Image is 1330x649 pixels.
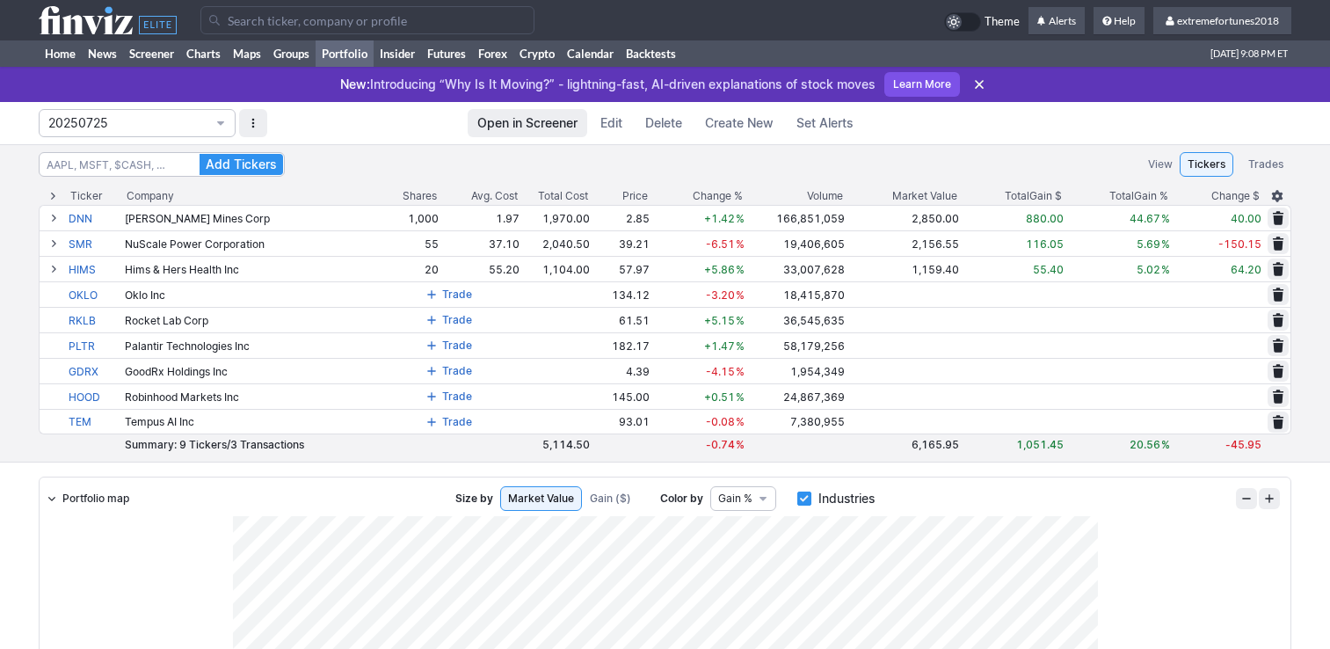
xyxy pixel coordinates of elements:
a: GDRX [69,359,121,383]
span: Total [1109,187,1134,205]
a: Help [1094,7,1145,35]
span: % [736,288,745,302]
td: 4.39 [592,358,651,383]
td: 18,415,870 [746,281,847,307]
a: Insider [374,40,421,67]
span: 9 [179,438,186,451]
a: TEM [69,410,121,434]
div: [PERSON_NAME] Mines Corp [125,212,375,225]
span: Market Value [892,187,957,205]
a: Tickers [1180,152,1233,177]
span: Trades [1248,156,1283,173]
span: Market Value [508,490,574,507]
span: Transactions [230,438,304,451]
span: Gain ($) [590,490,631,507]
span: +0.51 [704,390,735,404]
button: Trade [420,310,478,331]
td: 1,970.00 [521,205,592,230]
span: % [736,263,745,276]
div: Rocket Lab Corp [125,314,375,327]
span: % [736,339,745,353]
span: Color by [660,490,703,507]
div: Robinhood Markets Inc [125,390,375,404]
button: Trade [420,412,478,433]
span: % [1161,237,1170,251]
a: Market Value [500,486,582,511]
td: 24,867,369 [746,383,847,409]
td: 93.01 [592,409,651,434]
td: 1,104.00 [521,256,592,281]
td: 19,406,605 [746,230,847,256]
div: Ticker [70,187,102,205]
div: Avg. Cost [471,187,518,205]
td: 61.51 [592,307,651,332]
span: -3.20 [706,288,735,302]
span: 20250725 [48,114,208,132]
span: Tickers [179,438,227,451]
a: Trades [1240,152,1291,177]
a: extremefortunes2018 [1153,7,1291,35]
span: Portfolio map [62,490,129,507]
span: % [736,314,745,327]
td: 58,179,256 [746,332,847,358]
label: Industries [797,486,875,511]
span: Set Alerts [796,114,854,132]
label: View [1148,156,1173,173]
span: -6.51 [706,237,735,251]
span: Change % [693,187,743,205]
span: Trade [442,413,472,431]
span: Edit [600,114,622,132]
span: -4.15 [706,365,735,378]
a: RKLB [69,308,121,332]
td: 145.00 [592,383,651,409]
span: % [736,365,745,378]
span: New: [340,77,370,91]
td: 1,954,349 [746,358,847,383]
td: 39.21 [592,230,651,256]
a: Forex [472,40,513,67]
span: Trade [442,362,472,380]
button: Add Tickers [200,154,283,175]
a: HOOD [69,384,121,409]
span: % [736,390,745,404]
button: Data type [710,486,776,511]
div: Shares [403,187,437,205]
span: [DATE] 9:08 PM ET [1210,40,1288,67]
a: HIMS [69,257,121,281]
span: -0.08 [706,415,735,428]
a: Futures [421,40,472,67]
input: Industries [797,492,811,506]
span: % [736,237,745,251]
span: 880.00 [1026,212,1064,225]
span: +5.86 [704,263,735,276]
span: % [1161,438,1170,451]
span: +1.42 [704,212,735,225]
span: 64.20 [1231,263,1261,276]
span: % [736,438,745,451]
span: 5.02 [1137,263,1160,276]
a: DNN [69,206,121,230]
a: Groups [267,40,316,67]
td: 2,156.55 [847,230,962,256]
span: 40.00 [1231,212,1261,225]
a: Edit [591,109,632,137]
span: extremefortunes2018 [1177,14,1279,27]
span: % [1161,263,1170,276]
span: Trade [442,286,472,303]
span: -0.74 [706,438,735,451]
a: SMR [69,231,121,256]
span: 44.67 [1130,212,1160,225]
td: 55 [377,230,440,256]
td: 2.85 [592,205,651,230]
td: 1,000 [377,205,440,230]
span: 55.40 [1033,263,1064,276]
span: Trade [442,337,472,354]
span: % [736,212,745,225]
input: Search [200,6,534,34]
a: Open in Screener [468,109,587,137]
div: Gain $ [1005,187,1062,205]
a: Screener [123,40,180,67]
a: Alerts [1028,7,1085,35]
span: Create New [705,114,774,132]
span: Theme [985,12,1020,32]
